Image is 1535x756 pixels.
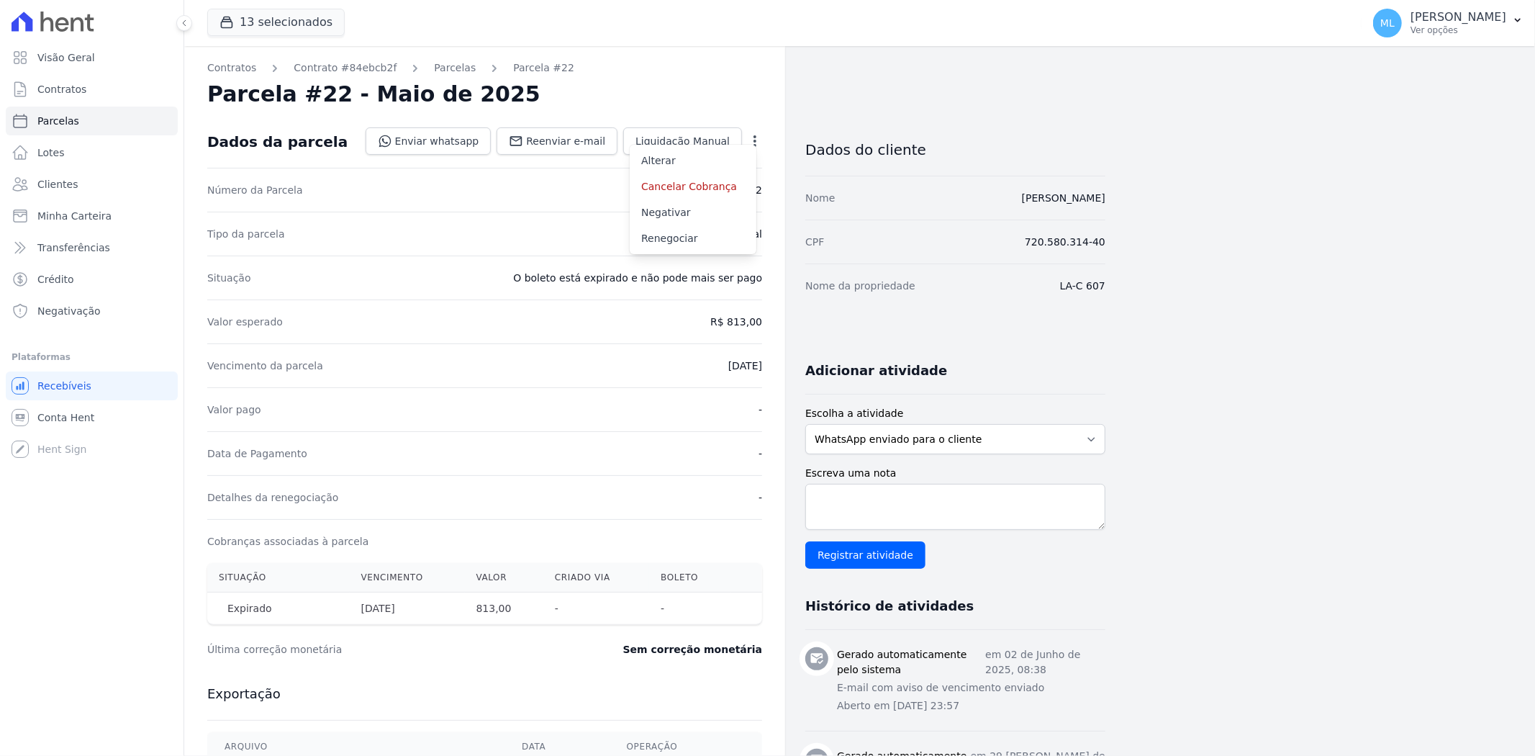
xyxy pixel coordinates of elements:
a: Renegociar [630,225,756,251]
p: [PERSON_NAME] [1411,10,1506,24]
a: Liquidação Manual [623,127,742,155]
a: Negativar [630,199,756,225]
span: Reenviar e-mail [526,134,605,148]
a: Contratos [6,75,178,104]
span: Transferências [37,240,110,255]
dd: O boleto está expirado e não pode mais ser pago [513,271,762,285]
span: Recebíveis [37,379,91,393]
h3: Histórico de atividades [805,598,974,615]
th: Vencimento [350,563,465,593]
a: Crédito [6,265,178,294]
dd: 720.580.314-40 [1025,235,1105,249]
a: Negativação [6,297,178,325]
h3: Exportação [207,685,762,703]
a: Conta Hent [6,403,178,432]
span: Visão Geral [37,50,95,65]
span: Negativação [37,304,101,318]
h3: Dados do cliente [805,141,1105,158]
p: Ver opções [1411,24,1506,36]
dt: Última correção monetária [207,642,535,657]
button: 13 selecionados [207,9,345,36]
dt: Tipo da parcela [207,227,285,241]
a: Transferências [6,233,178,262]
th: 813,00 [465,593,543,625]
th: [DATE] [350,593,465,625]
dt: Situação [207,271,251,285]
dd: R$ 813,00 [710,315,762,329]
a: Minha Carteira [6,202,178,230]
dd: [DATE] [728,359,762,373]
a: [PERSON_NAME] [1022,192,1105,204]
p: em 02 de Junho de 2025, 08:38 [985,647,1105,678]
dt: Nome [805,191,835,205]
a: Contrato #84ebcb2f [294,60,397,76]
dt: CPF [805,235,824,249]
span: Contratos [37,82,86,96]
span: Expirado [219,601,281,616]
dd: Sem correção monetária [623,642,762,657]
a: Visão Geral [6,43,178,72]
dt: Detalhes da renegociação [207,490,339,505]
dd: LA-C 607 [1060,279,1105,293]
span: Crédito [37,272,74,287]
a: Recebíveis [6,372,178,400]
nav: Breadcrumb [207,60,762,76]
a: Lotes [6,138,178,167]
label: Escolha a atividade [805,406,1105,421]
span: Parcelas [37,114,79,128]
a: Parcelas [6,107,178,135]
a: Reenviar e-mail [497,127,617,155]
dt: Cobranças associadas à parcela [207,534,368,549]
a: Parcela #22 [513,60,574,76]
dd: - [759,490,762,505]
span: Conta Hent [37,410,94,425]
a: Clientes [6,170,178,199]
dt: Nome da propriedade [805,279,915,293]
p: E-mail com aviso de vencimento enviado [837,680,1105,696]
a: Enviar whatsapp [366,127,492,155]
h2: Parcela #22 - Maio de 2025 [207,81,540,107]
dt: Valor esperado [207,315,283,329]
p: Aberto em [DATE] 23:57 [837,698,1105,714]
th: - [543,593,649,625]
dt: Valor pago [207,402,261,417]
th: - [649,593,731,625]
span: Lotes [37,145,65,160]
a: Contratos [207,60,256,76]
a: Parcelas [434,60,476,76]
th: Boleto [649,563,731,593]
dt: Data de Pagamento [207,446,307,461]
span: Minha Carteira [37,209,112,223]
span: ML [1380,18,1395,28]
div: Dados da parcela [207,133,348,150]
a: Cancelar Cobrança [630,174,756,199]
dd: - [759,446,762,461]
span: Clientes [37,177,78,192]
dt: Número da Parcela [207,183,303,197]
dt: Vencimento da parcela [207,359,323,373]
span: Liquidação Manual [635,134,730,148]
th: Valor [465,563,543,593]
label: Escreva uma nota [805,466,1105,481]
h3: Gerado automaticamente pelo sistema [837,647,985,678]
th: Criado via [543,563,649,593]
input: Registrar atividade [805,541,925,569]
div: Plataformas [12,348,172,366]
h3: Adicionar atividade [805,362,947,379]
th: Situação [207,563,350,593]
a: Alterar [630,148,756,174]
dd: - [759,402,762,417]
button: ML [PERSON_NAME] Ver opções [1362,3,1535,43]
